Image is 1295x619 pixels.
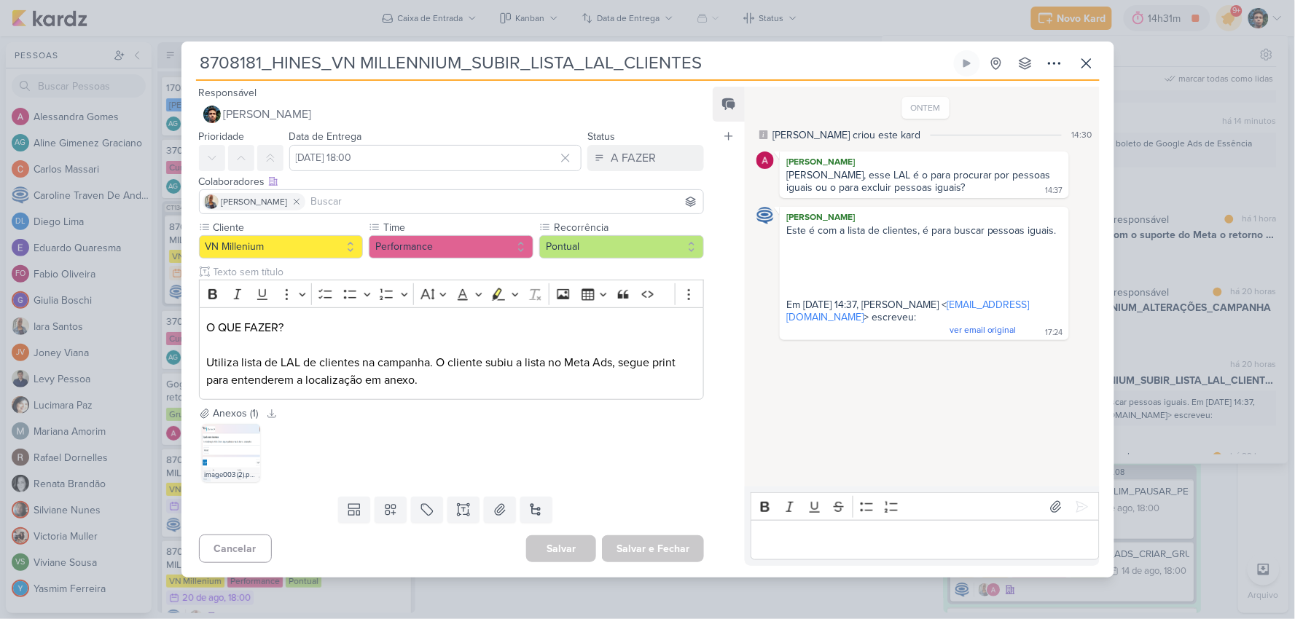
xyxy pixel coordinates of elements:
[539,235,704,259] button: Pontual
[552,220,704,235] label: Recorrência
[786,169,1054,194] div: [PERSON_NAME], esse LAL é o para procurar por pessoas iguais ou o para excluir pessoas iguais?
[196,50,951,76] input: Kard Sem Título
[751,520,1099,560] div: Editor editing area: main
[224,106,312,123] span: [PERSON_NAME]
[308,193,701,210] input: Buscar
[199,87,257,99] label: Responsável
[202,468,260,482] div: image003 (2).png
[1046,327,1063,339] div: 17:24
[212,220,364,235] label: Cliente
[206,319,696,389] p: O QUE FAZER? Utiliza lista de LAL de clientes na campanha. O cliente subiu a lista no Meta Ads, s...
[199,535,272,563] button: Cancelar
[382,220,533,235] label: Time
[786,224,1057,336] span: Este é com a lista de clientes, é para buscar pessoas iguais. Em [DATE] 14:37, [PERSON_NAME] < > ...
[587,130,615,143] label: Status
[950,325,1017,335] span: ver email original
[1072,128,1092,141] div: 14:30
[1046,185,1063,197] div: 14:37
[199,235,364,259] button: VN Millenium
[772,127,920,143] div: [PERSON_NAME] criou este kard
[611,149,656,167] div: A FAZER
[289,130,362,143] label: Data de Entrega
[204,194,219,209] img: Iara Santos
[961,58,973,69] div: Ligar relógio
[289,145,582,171] input: Select a date
[199,130,245,143] label: Prioridade
[214,406,259,421] div: Anexos (1)
[756,207,774,224] img: Caroline Traven De Andrade
[751,492,1099,521] div: Editor toolbar
[199,307,705,400] div: Editor editing area: main
[199,280,705,308] div: Editor toolbar
[199,101,705,127] button: [PERSON_NAME]
[783,210,1065,224] div: [PERSON_NAME]
[369,235,533,259] button: Performance
[587,145,704,171] button: A FAZER
[203,106,221,123] img: Nelito Junior
[783,154,1065,169] div: [PERSON_NAME]
[756,151,774,169] img: Alessandra Gomes
[202,424,260,482] img: uSirsd3K95Kpt3wNedy7MMnHnAazVB4OAVBZ8S40.png
[222,195,288,208] span: [PERSON_NAME]
[211,264,705,280] input: Texto sem título
[199,174,705,189] div: Colaboradores
[786,299,1030,323] a: [EMAIL_ADDRESS][DOMAIN_NAME]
